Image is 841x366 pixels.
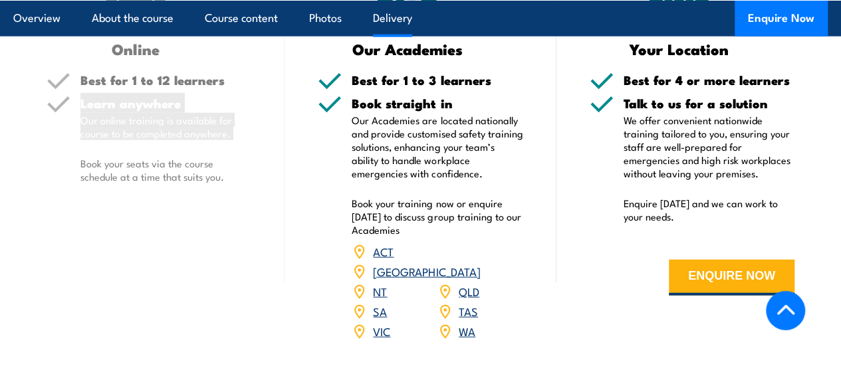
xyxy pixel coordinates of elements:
[669,260,794,296] button: ENQUIRE NOW
[373,303,387,319] a: SA
[624,114,794,180] p: We offer convenient nationwide training tailored to you, ensuring your staff are well-prepared fo...
[47,41,225,56] h3: Online
[318,41,496,56] h3: Our Academies
[373,283,387,299] a: NT
[459,323,475,339] a: WA
[459,303,478,319] a: TAS
[590,41,768,56] h3: Your Location
[373,323,390,339] a: VIC
[624,97,794,110] h5: Talk to us for a solution
[352,197,523,236] p: Book your training now or enquire [DATE] to discuss group training to our Academies
[352,97,523,110] h5: Book straight in
[459,283,479,299] a: QLD
[80,74,251,86] h5: Best for 1 to 12 learners
[373,243,394,259] a: ACT
[624,74,794,86] h5: Best for 4 or more learners
[624,197,794,223] p: Enquire [DATE] and we can work to your needs.
[80,157,251,183] p: Book your seats via the course schedule at a time that suits you.
[373,263,480,279] a: [GEOGRAPHIC_DATA]
[352,114,523,180] p: Our Academies are located nationally and provide customised safety training solutions, enhancing ...
[80,97,251,110] h5: Learn anywhere
[352,74,523,86] h5: Best for 1 to 3 learners
[80,114,251,140] p: Our online training is available for course to be completed anywhere.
